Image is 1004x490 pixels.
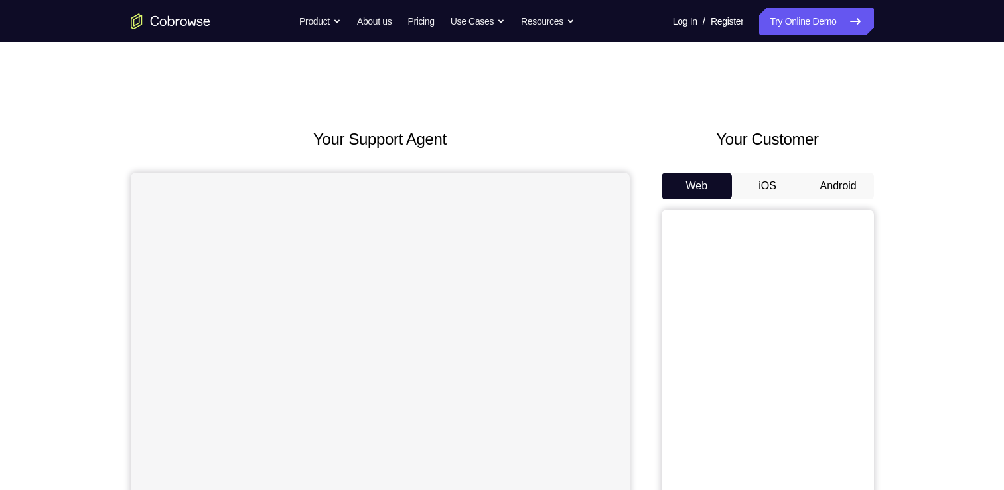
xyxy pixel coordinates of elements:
[662,127,874,151] h2: Your Customer
[521,8,575,35] button: Resources
[299,8,341,35] button: Product
[407,8,434,35] a: Pricing
[732,173,803,199] button: iOS
[759,8,873,35] a: Try Online Demo
[703,13,705,29] span: /
[662,173,733,199] button: Web
[357,8,392,35] a: About us
[711,8,743,35] a: Register
[451,8,505,35] button: Use Cases
[673,8,697,35] a: Log In
[131,127,630,151] h2: Your Support Agent
[803,173,874,199] button: Android
[131,13,210,29] a: Go to the home page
